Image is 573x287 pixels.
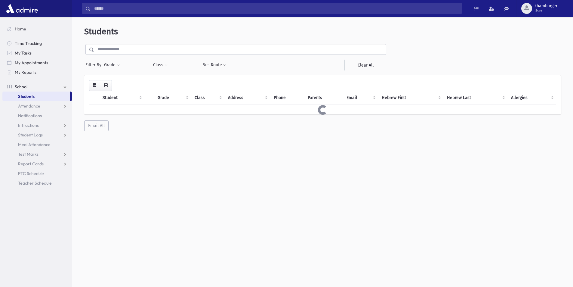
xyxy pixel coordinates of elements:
[154,91,191,105] th: Grade
[18,142,51,147] span: Meal Attendance
[18,113,42,118] span: Notifications
[18,180,52,186] span: Teacher Schedule
[507,91,556,105] th: Allergies
[85,62,104,68] span: Filter By
[18,103,40,109] span: Attendance
[15,60,48,65] span: My Appointments
[2,82,72,92] a: School
[15,50,32,56] span: My Tasks
[15,41,42,46] span: Time Tracking
[270,91,304,105] th: Phone
[104,60,120,70] button: Grade
[153,60,168,70] button: Class
[5,2,39,14] img: AdmirePro
[2,120,72,130] a: Infractions
[18,94,35,99] span: Students
[18,123,39,128] span: Infractions
[344,60,386,70] a: Clear All
[89,80,100,91] button: CSV
[2,130,72,140] a: Student Logs
[2,111,72,120] a: Notifications
[15,70,36,75] span: My Reports
[84,27,118,36] span: Students
[15,26,26,32] span: Home
[2,48,72,58] a: My Tasks
[18,171,44,176] span: PTC Schedule
[2,140,72,149] a: Meal Attendance
[2,24,72,34] a: Home
[443,91,508,105] th: Hebrew Last
[2,39,72,48] a: Time Tracking
[84,120,109,131] button: Email All
[2,159,72,169] a: Report Cards
[304,91,343,105] th: Parents
[2,178,72,188] a: Teacher Schedule
[2,169,72,178] a: PTC Schedule
[534,4,557,8] span: khamburger
[100,80,112,91] button: Print
[2,58,72,67] a: My Appointments
[2,67,72,77] a: My Reports
[2,92,70,101] a: Students
[378,91,443,105] th: Hebrew First
[18,161,44,167] span: Report Cards
[534,8,557,13] span: User
[343,91,378,105] th: Email
[2,149,72,159] a: Test Marks
[18,132,43,138] span: Student Logs
[91,3,462,14] input: Search
[99,91,144,105] th: Student
[2,101,72,111] a: Attendance
[18,151,39,157] span: Test Marks
[15,84,27,89] span: School
[202,60,226,70] button: Bus Route
[191,91,225,105] th: Class
[224,91,270,105] th: Address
